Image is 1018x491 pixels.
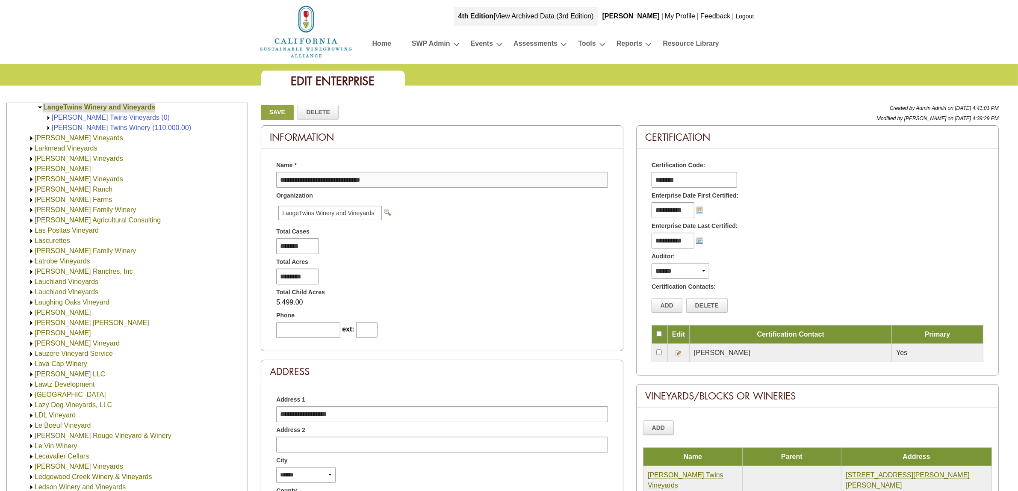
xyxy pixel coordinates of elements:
a: [PERSON_NAME] Agricultural Consulting [35,216,161,224]
a: Resource Library [663,38,719,53]
div: | [454,7,598,26]
a: Feedback [700,12,730,20]
img: Expand Ledgewood Creek Winery & Vineyards [28,474,35,480]
a: View Archived Data (3rd Edition) [496,12,594,20]
a: [PERSON_NAME] Twins Vineyards (0) [52,114,170,121]
a: Logout [736,13,754,20]
span: Enterprise Date First Certified: [652,191,738,200]
span: Yes [896,349,907,356]
img: Expand Lange Twins Vineyards (0) [45,115,52,121]
div: | [661,7,664,26]
a: Add [643,420,674,435]
a: Home [372,38,391,53]
td: Address [841,447,992,466]
img: Expand Lazy Creek Vineyards [28,392,35,398]
a: [PERSON_NAME] Rouge Vineyard & Winery [35,432,171,439]
img: Expand Laurence Sterling [28,330,35,337]
a: [PERSON_NAME] Ranch [35,186,112,193]
img: Expand Larkmead Vineyards [28,145,35,152]
img: Expand Larrick Vineyards [28,176,35,183]
img: Expand Le Boeuf Vineyard [28,423,35,429]
a: Lava Cap Winery [35,360,87,367]
div: | [696,7,699,26]
img: Expand Lauchland Vineyards [28,279,35,285]
a: Ledson Winery and Vineyards [35,483,126,491]
a: Add [652,298,682,313]
span: Certification Contacts: [652,282,716,291]
a: Assessments [513,38,558,53]
img: Expand Lasseter Family Winery [28,248,35,254]
img: Expand Larry Cruff Ranch [28,186,35,193]
a: [PERSON_NAME] Vineyards [35,155,123,162]
a: [PERSON_NAME] [35,309,91,316]
a: [PERSON_NAME] Family Winery [35,206,136,213]
td: Edit [668,325,690,343]
span: Total Cases [276,227,310,236]
a: Larkmead Vineyards [35,145,97,152]
img: Expand Las Positas Vineyard [28,228,35,234]
span: Auditor: [652,252,675,261]
a: Events [471,38,493,53]
a: Lauchland Vineyards [35,278,98,285]
div: Certification [637,126,998,149]
span: Organization [276,191,313,200]
a: Ledgewood Creek Winery & Vineyards [35,473,152,480]
img: Expand Larry Ludy Farms [28,197,35,203]
td: Name [643,447,743,466]
td: Parent [742,447,841,466]
span: ext: [342,325,354,333]
a: [PERSON_NAME] [35,165,91,172]
img: Choose a date [696,237,703,243]
a: [PERSON_NAME] Ranches, Inc [35,268,133,275]
a: Lawtz Development [35,381,95,388]
a: LDL Vineyard [35,411,76,419]
img: Expand Lecavalier Cellars [28,453,35,460]
span: LangeTwins Winery and Vineyards [278,206,381,220]
img: Expand Larson Family Winery [28,207,35,213]
span: Address 2 [276,426,305,435]
a: Tools [578,38,596,53]
img: Expand Laughing Oaks Vineyard [28,299,35,306]
a: Lascurettes [35,237,70,244]
span: Name * [276,161,296,170]
span: 5,499.00 [276,299,303,306]
a: LangeTwins Winery and Vineyards [43,104,155,111]
a: [PERSON_NAME] Farms [35,196,112,203]
a: [PERSON_NAME] Vineyards [35,134,123,142]
img: Expand Lava Cap Winery [28,361,35,367]
a: Le Vin Winery [35,442,77,450]
span: Total Child Acres [276,288,325,297]
img: Expand LDL Vineyard [28,412,35,419]
span: [PERSON_NAME] [694,349,750,356]
a: My Profile [665,12,695,20]
img: Expand Latrobe Vineyards [28,258,35,265]
a: [PERSON_NAME] [35,329,91,337]
a: [PERSON_NAME] LLC [35,370,105,378]
a: Lauchland Vineyards [35,288,98,296]
a: [PERSON_NAME] Twins Winery (110,000.00) [52,124,191,131]
a: [STREET_ADDRESS][PERSON_NAME][PERSON_NAME] [846,471,970,489]
a: [PERSON_NAME] Vineyards [35,463,123,470]
a: Latrobe Vineyards [35,257,90,265]
img: Expand Lanza Vineyards [28,135,35,142]
a: Lauzere Vineyard Service [35,350,113,357]
div: Vineyards/Blocks or Wineries [637,385,998,408]
a: Las Positas Vineyard [35,227,99,234]
a: [PERSON_NAME] Vineyards [35,175,123,183]
img: Expand Le Mulet Rouge Vineyard & Winery [28,433,35,439]
span: Phone [276,311,295,320]
div: Information [261,126,623,149]
a: [PERSON_NAME] [PERSON_NAME] [35,319,149,326]
a: Delete [686,298,727,313]
span: Created by Admin Admin on [DATE] 4:41:01 PM Modified by [PERSON_NAME] on [DATE] 4:39:29 PM [876,105,999,121]
a: Le Boeuf Vineyard [35,422,91,429]
img: Expand Lauchland Vineyards [28,289,35,296]
img: Edit [675,350,682,357]
img: Expand Lauterbach Vineyard [28,340,35,347]
img: Choose a date [696,206,703,213]
img: Expand Lawtz Development [28,382,35,388]
div: | [732,7,735,26]
img: Expand Ledesma Vineyards [28,464,35,470]
img: Expand Laurel Glen Vineyard [28,320,35,326]
img: Expand Ledson Winery and Vineyards [28,484,35,491]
